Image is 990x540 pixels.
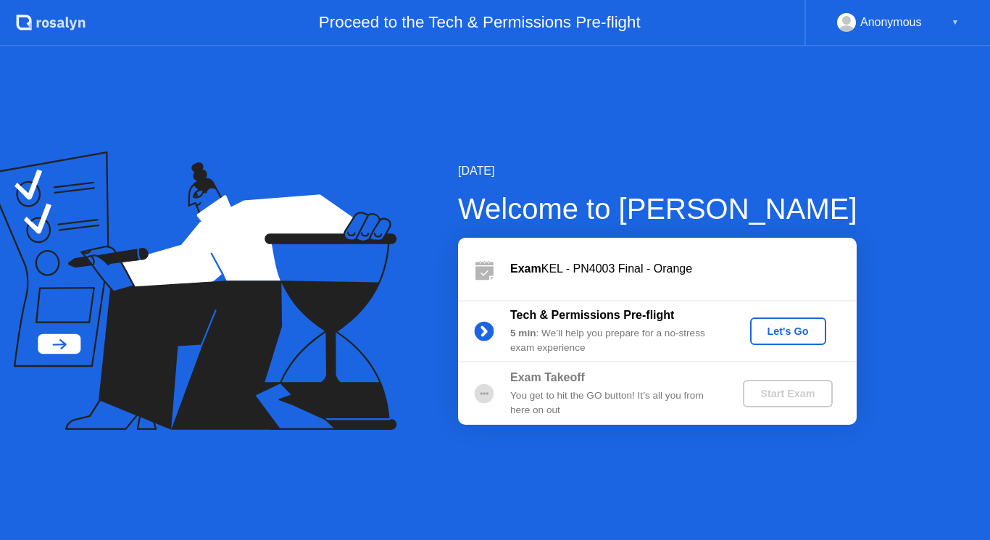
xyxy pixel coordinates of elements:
[510,309,674,321] b: Tech & Permissions Pre-flight
[860,13,922,32] div: Anonymous
[458,162,857,180] div: [DATE]
[743,380,832,407] button: Start Exam
[458,187,857,230] div: Welcome to [PERSON_NAME]
[952,13,959,32] div: ▼
[510,262,541,275] b: Exam
[510,389,719,418] div: You get to hit the GO button! It’s all you from here on out
[510,371,585,383] b: Exam Takeoff
[510,326,719,356] div: : We’ll help you prepare for a no-stress exam experience
[510,260,857,278] div: KEL - PN4003 Final - Orange
[749,388,826,399] div: Start Exam
[756,325,820,337] div: Let's Go
[750,317,826,345] button: Let's Go
[510,328,536,338] b: 5 min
